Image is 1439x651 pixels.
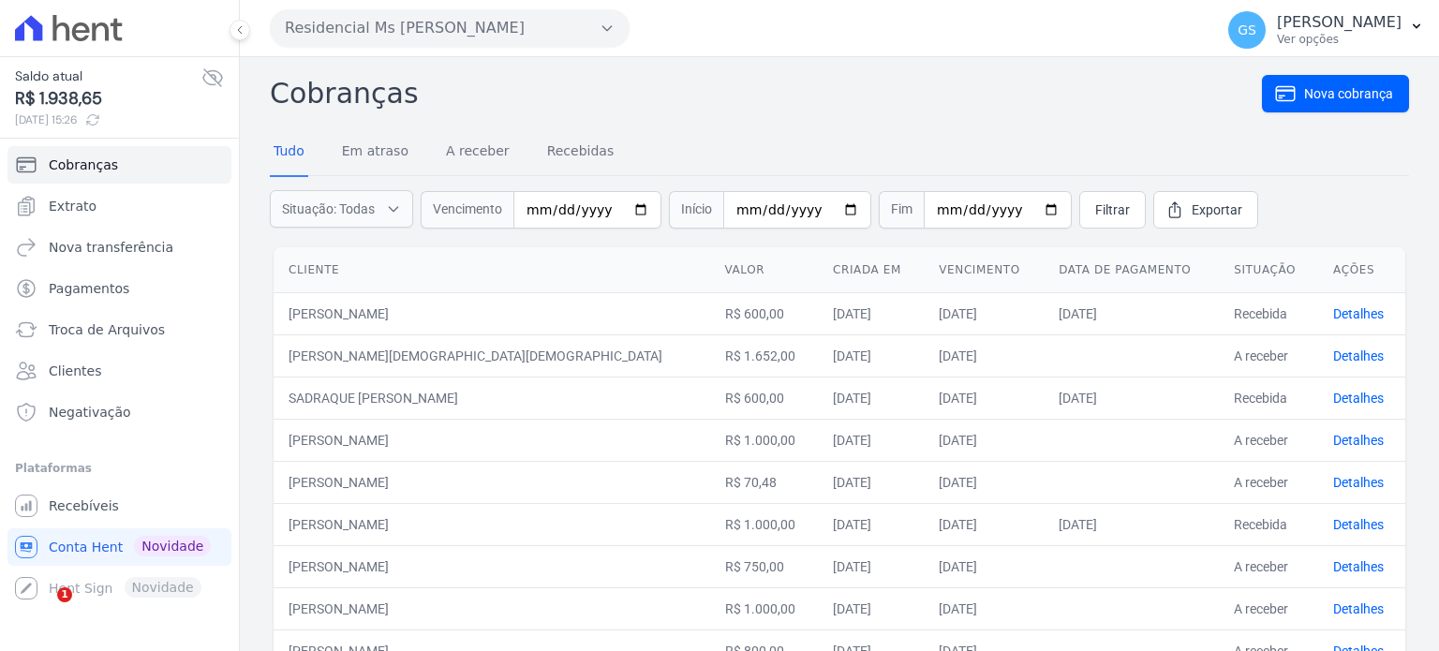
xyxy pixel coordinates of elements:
td: R$ 70,48 [710,461,819,503]
nav: Sidebar [15,146,224,607]
td: [DATE] [818,377,924,419]
td: [DATE] [924,334,1044,377]
td: SADRAQUE [PERSON_NAME] [274,377,710,419]
span: Início [669,191,723,229]
a: Detalhes [1333,601,1384,616]
a: Exportar [1153,191,1258,229]
td: [PERSON_NAME] [274,587,710,629]
span: Fim [879,191,924,229]
span: [DATE] 15:26 [15,111,201,128]
td: A receber [1219,419,1318,461]
span: 1 [57,587,72,602]
td: A receber [1219,587,1318,629]
td: [PERSON_NAME] [274,419,710,461]
span: Clientes [49,362,101,380]
td: [DATE] [818,292,924,334]
span: Negativação [49,403,131,422]
td: [DATE] [1044,377,1219,419]
td: A receber [1219,334,1318,377]
iframe: Intercom live chat [19,587,64,632]
td: [PERSON_NAME] [274,545,710,587]
a: Negativação [7,393,231,431]
span: Cobranças [49,155,118,174]
a: Extrato [7,187,231,225]
td: A receber [1219,461,1318,503]
td: Recebida [1219,292,1318,334]
div: Plataformas [15,457,224,480]
button: GS [PERSON_NAME] Ver opções [1213,4,1439,56]
span: Conta Hent [49,538,123,556]
span: Saldo atual [15,67,201,86]
td: R$ 600,00 [710,292,819,334]
button: Residencial Ms [PERSON_NAME] [270,9,630,47]
td: [DATE] [924,461,1044,503]
td: R$ 1.652,00 [710,334,819,377]
td: [DATE] [1044,292,1219,334]
th: Data de pagamento [1044,247,1219,293]
span: Novidade [134,536,211,556]
a: A receber [442,128,513,177]
td: R$ 750,00 [710,545,819,587]
span: Troca de Arquivos [49,320,165,339]
span: Vencimento [421,191,513,229]
span: Nova cobrança [1304,84,1393,103]
a: Detalhes [1333,433,1384,448]
td: [PERSON_NAME] [274,503,710,545]
span: GS [1238,23,1256,37]
a: Detalhes [1333,306,1384,321]
td: A receber [1219,545,1318,587]
a: Detalhes [1333,559,1384,574]
span: Nova transferência [49,238,173,257]
a: Troca de Arquivos [7,311,231,348]
td: R$ 1.000,00 [710,587,819,629]
span: R$ 1.938,65 [15,86,201,111]
a: Detalhes [1333,348,1384,363]
td: [DATE] [924,419,1044,461]
span: Exportar [1192,200,1242,219]
td: Recebida [1219,377,1318,419]
a: Tudo [270,128,308,177]
td: [DATE] [924,545,1044,587]
a: Recebidas [543,128,618,177]
td: [PERSON_NAME] [274,461,710,503]
td: R$ 1.000,00 [710,503,819,545]
a: Filtrar [1079,191,1146,229]
a: Detalhes [1333,517,1384,532]
a: Detalhes [1333,391,1384,406]
td: R$ 600,00 [710,377,819,419]
th: Vencimento [924,247,1044,293]
td: [DATE] [924,587,1044,629]
td: [DATE] [1044,503,1219,545]
td: R$ 1.000,00 [710,419,819,461]
span: Situação: Todas [282,200,375,218]
a: Recebíveis [7,487,231,525]
span: Pagamentos [49,279,129,298]
td: [DATE] [818,587,924,629]
a: Pagamentos [7,270,231,307]
a: Nova cobrança [1262,75,1409,112]
td: [DATE] [924,503,1044,545]
a: Nova transferência [7,229,231,266]
button: Situação: Todas [270,190,413,228]
td: [PERSON_NAME] [274,292,710,334]
th: Criada em [818,247,924,293]
h2: Cobranças [270,72,1262,114]
a: Em atraso [338,128,412,177]
span: Extrato [49,197,96,215]
th: Ações [1318,247,1405,293]
th: Valor [710,247,819,293]
td: Recebida [1219,503,1318,545]
span: Recebíveis [49,496,119,515]
td: [DATE] [818,461,924,503]
td: [DATE] [818,419,924,461]
td: [DATE] [818,503,924,545]
td: [DATE] [924,292,1044,334]
td: [DATE] [818,545,924,587]
a: Conta Hent Novidade [7,528,231,566]
a: Detalhes [1333,475,1384,490]
td: [DATE] [924,377,1044,419]
th: Cliente [274,247,710,293]
a: Clientes [7,352,231,390]
td: [DATE] [818,334,924,377]
p: Ver opções [1277,32,1402,47]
